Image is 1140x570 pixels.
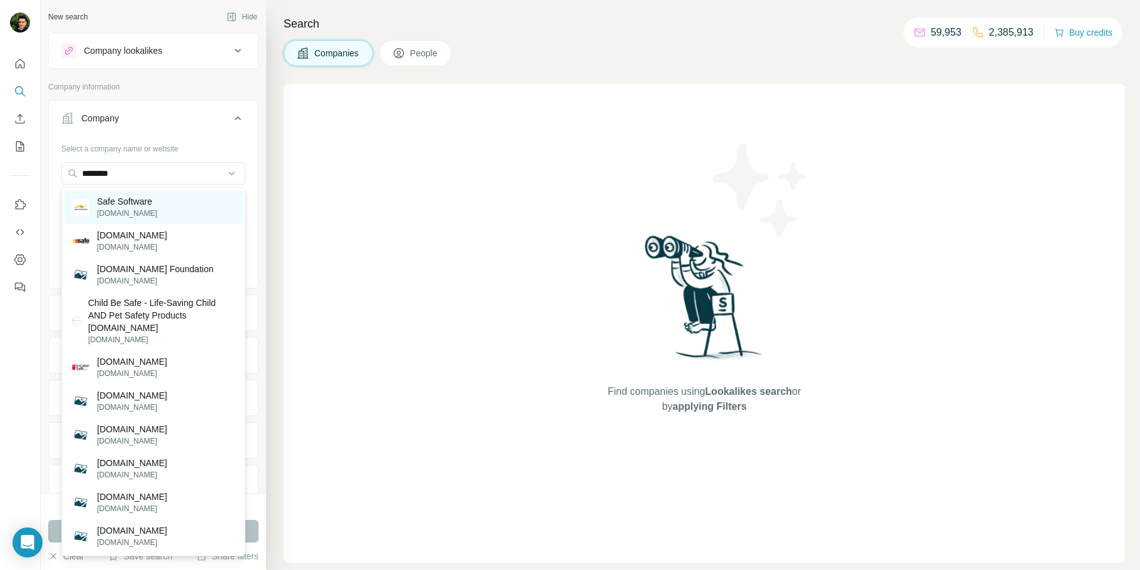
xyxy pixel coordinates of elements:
[931,25,962,40] p: 59,953
[97,503,167,514] p: [DOMAIN_NAME]
[704,134,817,247] img: Surfe Illustration - Stars
[218,8,266,26] button: Hide
[49,383,258,413] button: Annual revenue ($)
[49,468,258,498] button: Technologies
[97,229,167,242] p: [DOMAIN_NAME]
[72,266,90,283] img: airsafe.com Foundation
[48,11,88,23] div: New search
[72,426,90,444] img: v-lisafe.com
[97,355,167,368] p: [DOMAIN_NAME]
[61,138,245,155] div: Select a company name or website
[81,112,119,125] div: Company
[639,232,769,372] img: Surfe Illustration - Woman searching with binoculars
[13,527,43,557] div: Open Intercom Messenger
[72,359,90,376] img: becybersafe.com
[705,386,792,397] span: Lookalikes search
[97,435,167,447] p: [DOMAIN_NAME]
[10,221,30,243] button: Use Surfe API
[72,198,90,216] img: Safe Software
[10,248,30,271] button: Dashboard
[49,340,258,370] button: HQ location
[72,494,90,511] img: absolutelysafe.com
[989,25,1034,40] p: 2,385,913
[97,263,213,275] p: [DOMAIN_NAME] Foundation
[97,242,167,253] p: [DOMAIN_NAME]
[1054,24,1112,41] button: Buy credits
[72,460,90,477] img: door-safe.com
[88,334,235,345] p: [DOMAIN_NAME]
[49,103,258,138] button: Company
[108,550,172,562] button: Save search
[49,36,258,66] button: Company lookalikes
[97,491,167,503] p: [DOMAIN_NAME]
[72,317,81,325] img: Child Be Safe - Life-Saving Child AND Pet Safety Products childbesafe.com
[97,275,213,287] p: [DOMAIN_NAME]
[10,193,30,216] button: Use Surfe on LinkedIn
[10,108,30,130] button: Enrich CSV
[97,469,167,481] p: [DOMAIN_NAME]
[604,384,804,414] span: Find companies using or by
[410,47,439,59] span: People
[97,389,167,402] p: [DOMAIN_NAME]
[88,297,235,334] p: Child Be Safe - Life-Saving Child AND Pet Safety Products [DOMAIN_NAME]
[49,298,258,328] button: Industry
[672,401,746,412] span: applying Filters
[284,15,1125,33] h4: Search
[48,550,84,562] button: Clear
[97,457,167,469] p: [DOMAIN_NAME]
[97,423,167,435] p: [DOMAIN_NAME]
[72,527,90,545] img: aakeyandsafe.com
[49,425,258,455] button: Employees (size)
[72,238,90,244] img: sssafe.com.au
[10,276,30,298] button: Feedback
[10,135,30,158] button: My lists
[97,537,167,548] p: [DOMAIN_NAME]
[97,195,157,208] p: Safe Software
[10,80,30,103] button: Search
[97,368,167,379] p: [DOMAIN_NAME]
[97,524,167,537] p: [DOMAIN_NAME]
[84,44,162,57] div: Company lookalikes
[72,392,90,410] img: uaresafe.com
[48,81,259,93] p: Company information
[97,402,167,413] p: [DOMAIN_NAME]
[97,208,157,219] p: [DOMAIN_NAME]
[314,47,360,59] span: Companies
[197,550,259,562] button: Share filters
[10,13,30,33] img: Avatar
[10,53,30,75] button: Quick start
